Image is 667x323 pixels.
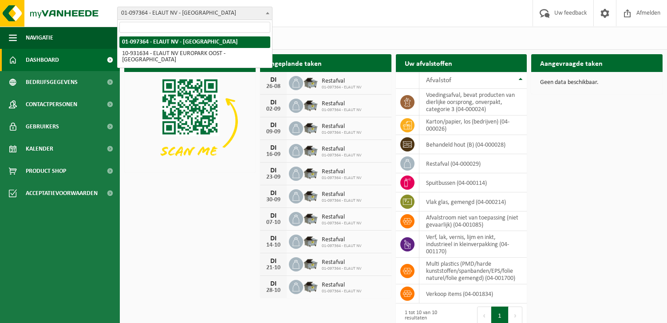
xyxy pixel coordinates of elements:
img: WB-5000-GAL-GY-01 [303,165,318,180]
div: DI [264,122,282,129]
div: 26-08 [264,84,282,90]
td: behandeld hout (B) (04-000028) [419,135,527,154]
div: DI [264,99,282,106]
div: 14-10 [264,242,282,248]
span: Contactpersonen [26,93,77,116]
span: Restafval [322,259,362,266]
td: verf, lak, vernis, lijm en inkt, industrieel in kleinverpakking (04-001170) [419,231,527,258]
div: DI [264,235,282,242]
div: 30-09 [264,197,282,203]
div: DI [264,258,282,265]
td: verkoop items (04-001834) [419,284,527,303]
span: Kalender [26,138,53,160]
img: WB-5000-GAL-GY-01 [303,188,318,203]
div: 21-10 [264,265,282,271]
span: 01-097364 - ELAUT NV [322,175,362,181]
img: WB-5000-GAL-GY-01 [303,75,318,90]
td: spuitbussen (04-000114) [419,173,527,192]
span: 01-097364 - ELAUT NV [322,243,362,249]
td: afvalstroom niet van toepassing (niet gevaarlijk) (04-001085) [419,211,527,231]
span: 01-097364 - ELAUT NV [322,153,362,158]
td: multi plastics (PMD/harde kunststoffen/spanbanden/EPS/folie naturel/folie gemengd) (04-001700) [419,258,527,284]
li: 01-097364 - ELAUT NV - [GEOGRAPHIC_DATA] [119,36,270,48]
span: Bedrijfsgegevens [26,71,78,93]
span: 01-097364 - ELAUT NV [322,266,362,271]
span: Navigatie [26,27,53,49]
span: Product Shop [26,160,66,182]
span: 01-097364 - ELAUT NV [322,221,362,226]
div: 23-09 [264,174,282,180]
img: Download de VHEPlus App [124,72,256,171]
div: 16-09 [264,152,282,158]
div: DI [264,212,282,219]
h2: Uw afvalstoffen [396,54,461,72]
span: Acceptatievoorwaarden [26,182,98,204]
td: vlak glas, gemengd (04-000214) [419,192,527,211]
img: WB-5000-GAL-GY-01 [303,233,318,248]
span: Restafval [322,214,362,221]
div: DI [264,144,282,152]
span: 01-097364 - ELAUT NV [322,130,362,136]
div: DI [264,190,282,197]
img: WB-5000-GAL-GY-01 [303,120,318,135]
span: Gebruikers [26,116,59,138]
td: voedingsafval, bevat producten van dierlijke oorsprong, onverpakt, categorie 3 (04-000024) [419,89,527,116]
span: Afvalstof [426,77,451,84]
span: 01-097364 - ELAUT NV - SINT-NIKLAAS [117,7,272,20]
img: WB-5000-GAL-GY-01 [303,97,318,112]
div: 02-09 [264,106,282,112]
span: Restafval [322,168,362,175]
span: Restafval [322,191,362,198]
span: Dashboard [26,49,59,71]
span: Restafval [322,78,362,85]
h2: Aangevraagde taken [531,54,612,72]
img: WB-5000-GAL-GY-01 [303,211,318,226]
div: 28-10 [264,287,282,294]
span: Restafval [322,100,362,108]
div: 07-10 [264,219,282,226]
p: Geen data beschikbaar. [540,80,654,86]
span: 01-097364 - ELAUT NV [322,198,362,203]
td: restafval (04-000029) [419,154,527,173]
span: Restafval [322,236,362,243]
span: Restafval [322,146,362,153]
div: DI [264,280,282,287]
img: WB-5000-GAL-GY-01 [303,256,318,271]
div: 09-09 [264,129,282,135]
span: Restafval [322,123,362,130]
h2: Ingeplande taken [260,54,331,72]
div: DI [264,76,282,84]
span: Restafval [322,282,362,289]
li: 10-931634 - ELAUT NV EUROPARK OOST - [GEOGRAPHIC_DATA] [119,48,270,66]
img: WB-5000-GAL-GY-01 [303,279,318,294]
span: 01-097364 - ELAUT NV [322,108,362,113]
div: DI [264,167,282,174]
td: karton/papier, los (bedrijven) (04-000026) [419,116,527,135]
span: 01-097364 - ELAUT NV [322,85,362,90]
span: 01-097364 - ELAUT NV - SINT-NIKLAAS [118,7,272,20]
span: 01-097364 - ELAUT NV [322,289,362,294]
img: WB-5000-GAL-GY-01 [303,143,318,158]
